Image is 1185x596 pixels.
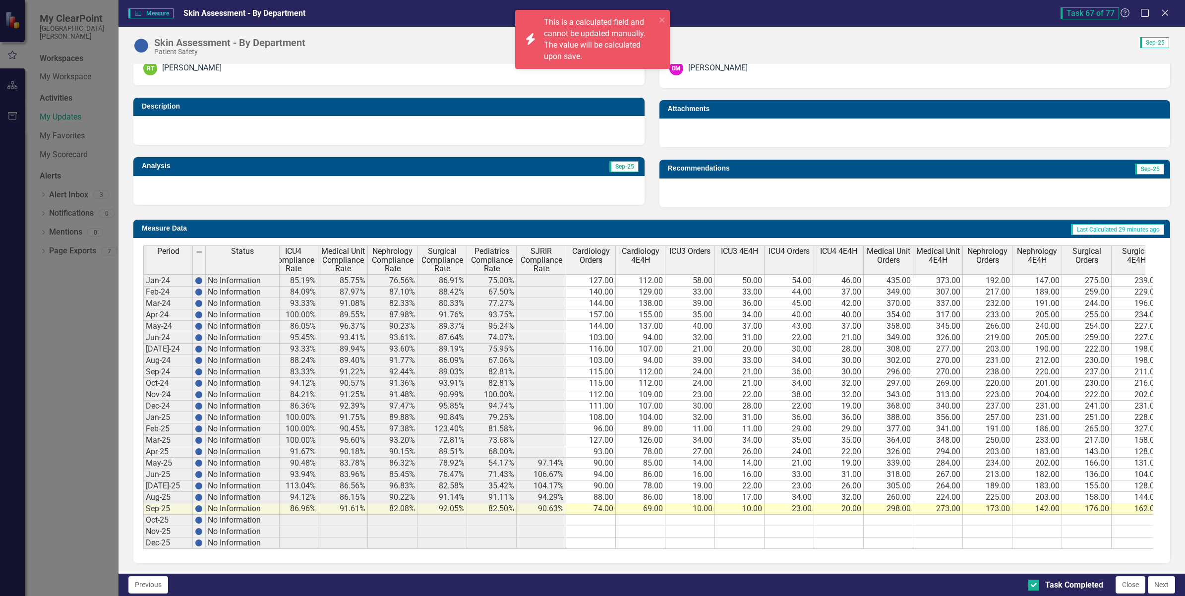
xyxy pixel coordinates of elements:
td: 308.00 [864,344,913,355]
span: Sep-25 [609,161,639,172]
td: 40.00 [765,309,814,321]
td: 39.00 [665,355,715,366]
td: 337.00 [913,298,963,309]
td: 33.00 [715,355,765,366]
td: 30.00 [814,366,864,378]
td: 147.00 [1012,275,1062,287]
img: BgCOk07PiH71IgAAAABJRU5ErkJggg== [195,311,203,319]
td: 108.00 [566,412,616,423]
td: 100.00% [269,412,318,423]
td: 80.33% [417,298,467,309]
td: Dec-24 [143,401,193,412]
td: 186.00 [1012,423,1062,435]
td: 30.00 [765,344,814,355]
div: Skin Assessment - By Department [154,37,305,48]
td: 296.00 [864,366,913,378]
td: 157.00 [566,309,616,321]
td: 90.23% [368,321,417,332]
td: 233.00 [963,309,1012,321]
td: 85.75% [318,275,368,287]
td: 73.68% [467,435,517,446]
img: BgCOk07PiH71IgAAAABJRU5ErkJggg== [195,379,203,387]
td: 203.00 [963,344,1012,355]
td: Feb-24 [143,287,193,298]
td: 89.88% [368,412,417,423]
td: 219.00 [963,332,1012,344]
td: No Information [206,435,280,446]
td: 11.00 [665,423,715,435]
td: 190.00 [1012,344,1062,355]
td: 112.00 [566,389,616,401]
td: 89.40% [318,355,368,366]
td: 36.00 [765,412,814,423]
td: 67.50% [467,287,517,298]
td: 20.00 [715,344,765,355]
td: 358.00 [864,321,913,332]
img: No Information [133,38,149,54]
td: 93.20% [368,435,417,446]
td: 373.00 [913,275,963,287]
td: 91.25% [318,389,368,401]
td: No Information [206,309,280,321]
td: Oct-24 [143,378,193,389]
td: 115.00 [566,366,616,378]
td: 42.00 [814,298,864,309]
td: 435.00 [864,275,913,287]
td: 31.00 [715,332,765,344]
td: 217.00 [963,287,1012,298]
td: 94.12% [269,378,318,389]
td: 204.00 [1012,389,1062,401]
td: 33.00 [715,287,765,298]
td: 93.41% [318,332,368,344]
td: 93.33% [269,298,318,309]
td: 144.00 [566,321,616,332]
td: 21.00 [665,344,715,355]
img: BgCOk07PiH71IgAAAABJRU5ErkJggg== [195,334,203,342]
td: 313.00 [913,389,963,401]
td: 127.00 [566,435,616,446]
td: 277.00 [913,344,963,355]
td: 21.00 [715,378,765,389]
td: 86.36% [269,401,318,412]
td: 349.00 [864,287,913,298]
td: 89.03% [417,366,467,378]
td: 112.00 [616,378,665,389]
img: 8DAGhfEEPCf229AAAAAElFTkSuQmCC [195,248,203,256]
td: 237.00 [1062,366,1112,378]
span: Skin Assessment - By Department [183,8,305,18]
td: 231.00 [1112,401,1161,412]
td: 356.00 [913,412,963,423]
td: 32.00 [665,332,715,344]
td: 95.45% [269,332,318,344]
td: 368.00 [864,401,913,412]
td: 155.00 [616,309,665,321]
td: 341.00 [913,423,963,435]
td: 104.00 [616,412,665,423]
td: 270.00 [913,366,963,378]
td: 30.00 [665,401,715,412]
td: No Information [206,412,280,423]
td: 103.00 [566,355,616,366]
td: 30.00 [814,355,864,366]
td: 129.00 [616,287,665,298]
td: 196.00 [1112,298,1161,309]
td: 36.00 [814,412,864,423]
td: 86.09% [417,355,467,366]
td: 234.00 [1112,309,1161,321]
td: 90.99% [417,389,467,401]
td: 37.00 [715,321,765,332]
td: 36.00 [765,366,814,378]
td: 138.00 [616,298,665,309]
td: No Information [206,344,280,355]
td: 32.00 [814,389,864,401]
td: 231.00 [1012,412,1062,423]
td: 34.00 [765,378,814,389]
td: 227.00 [1112,332,1161,344]
td: 87.97% [318,287,368,298]
td: 87.64% [417,332,467,344]
td: 220.00 [963,378,1012,389]
td: 91.77% [368,355,417,366]
td: 140.00 [566,287,616,298]
td: Nov-24 [143,389,193,401]
td: 115.00 [566,378,616,389]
